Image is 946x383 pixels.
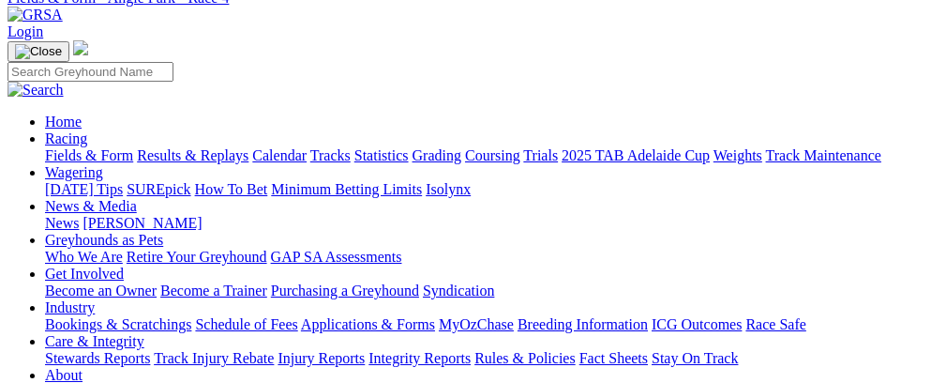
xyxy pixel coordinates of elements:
a: Calendar [252,147,307,163]
a: News & Media [45,198,137,214]
a: Syndication [423,283,494,299]
a: Become an Owner [45,283,157,299]
a: [DATE] Tips [45,181,123,197]
div: News & Media [45,215,938,232]
a: Retire Your Greyhound [127,249,267,265]
img: GRSA [8,7,63,23]
a: Fact Sheets [579,350,648,366]
a: Rules & Policies [474,350,576,366]
div: Greyhounds as Pets [45,249,938,266]
a: 2025 TAB Adelaide Cup [562,147,710,163]
a: About [45,367,83,383]
a: Get Involved [45,266,124,282]
a: Racing [45,130,87,146]
a: GAP SA Assessments [271,249,402,265]
img: logo-grsa-white.png [73,40,88,55]
div: Care & Integrity [45,350,938,367]
a: Grading [413,147,461,163]
a: Weights [713,147,762,163]
div: Wagering [45,181,938,198]
div: Get Involved [45,283,938,299]
a: Stewards Reports [45,350,150,366]
a: How To Bet [195,181,268,197]
div: Industry [45,316,938,333]
a: Stay On Track [652,350,738,366]
a: Track Maintenance [766,147,881,163]
a: Minimum Betting Limits [271,181,422,197]
a: Trials [523,147,558,163]
img: Search [8,82,64,99]
a: Applications & Forms [301,316,435,332]
button: Toggle navigation [8,41,69,62]
a: Injury Reports [278,350,365,366]
a: Track Injury Rebate [154,350,274,366]
a: Who We Are [45,249,123,265]
a: Wagering [45,164,103,180]
a: Integrity Reports [368,350,471,366]
a: Home [45,114,82,130]
a: Statistics [354,147,409,163]
a: Fields & Form [45,147,133,163]
a: Schedule of Fees [195,316,297,332]
a: Login [8,23,43,39]
a: ICG Outcomes [652,316,742,332]
img: Close [15,44,62,59]
a: SUREpick [127,181,190,197]
a: Tracks [310,147,351,163]
a: MyOzChase [439,316,514,332]
a: Industry [45,299,95,315]
a: Greyhounds as Pets [45,232,163,248]
a: [PERSON_NAME] [83,215,202,231]
a: Bookings & Scratchings [45,316,191,332]
a: Race Safe [745,316,805,332]
a: Results & Replays [137,147,248,163]
div: Racing [45,147,938,164]
a: News [45,215,79,231]
input: Search [8,62,173,82]
a: Isolynx [426,181,471,197]
a: Breeding Information [518,316,648,332]
a: Become a Trainer [160,283,267,299]
a: Care & Integrity [45,333,144,349]
a: Coursing [465,147,520,163]
a: Purchasing a Greyhound [271,283,419,299]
